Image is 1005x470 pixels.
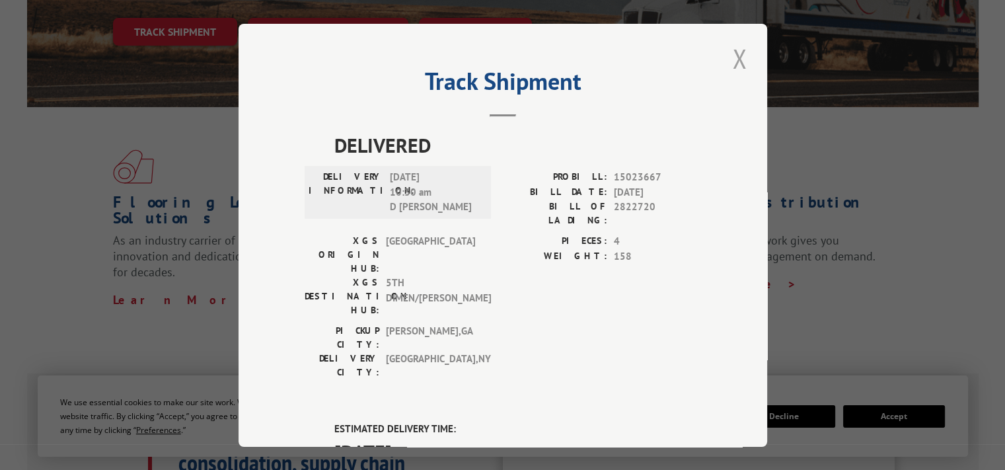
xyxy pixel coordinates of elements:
span: [DATE] 10:30 am D [PERSON_NAME] [390,170,479,215]
span: [GEOGRAPHIC_DATA] [386,234,475,276]
span: 15023667 [614,170,701,185]
h2: Track Shipment [305,72,701,97]
span: [DATE] [614,184,701,200]
label: PICKUP CITY: [305,324,379,352]
label: WEIGHT: [503,249,607,264]
label: XGS ORIGIN HUB: [305,234,379,276]
label: DELIVERY INFORMATION: [309,170,383,215]
label: PIECES: [503,234,607,249]
span: [GEOGRAPHIC_DATA] , NY [386,352,475,379]
button: Close modal [728,40,751,77]
span: DELIVERED [334,130,701,160]
span: 2822720 [614,200,701,227]
span: 4 [614,234,701,249]
span: 158 [614,249,701,264]
label: XGS DESTINATION HUB: [305,276,379,317]
label: BILL DATE: [503,184,607,200]
label: PROBILL: [503,170,607,185]
label: DELIVERY CITY: [305,352,379,379]
label: BILL OF LADING: [503,200,607,227]
span: [PERSON_NAME] , GA [386,324,475,352]
label: ESTIMATED DELIVERY TIME: [334,422,701,437]
span: [DATE] [334,436,701,466]
span: 5TH DIMEN/[PERSON_NAME] [386,276,475,317]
